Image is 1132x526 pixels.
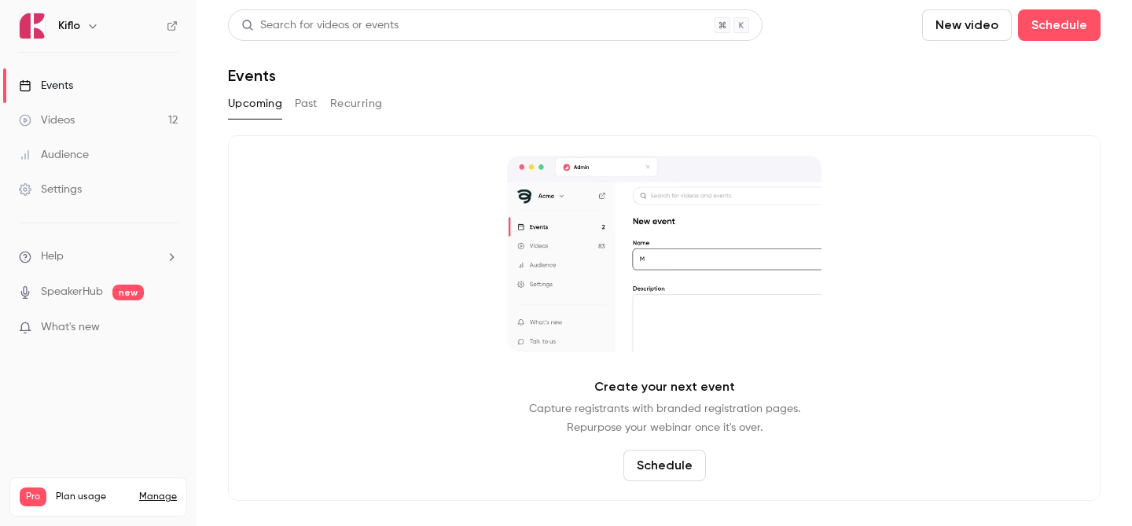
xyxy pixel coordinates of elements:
div: Events [19,78,73,94]
div: Audience [19,147,89,163]
h1: Events [228,66,276,85]
img: Kiflo [20,13,45,39]
h6: Kiflo [58,18,80,34]
button: New video [922,9,1012,41]
button: Schedule [1018,9,1101,41]
button: Schedule [623,450,706,481]
div: Videos [19,112,75,128]
span: Plan usage [56,491,130,503]
button: Upcoming [228,91,282,116]
p: Create your next event [594,377,735,396]
a: Manage [139,491,177,503]
button: Recurring [330,91,383,116]
button: Past [295,91,318,116]
span: What's new [41,319,100,336]
li: help-dropdown-opener [19,248,178,265]
span: Help [41,248,64,265]
div: Search for videos or events [241,17,399,34]
a: SpeakerHub [41,284,103,300]
p: Capture registrants with branded registration pages. Repurpose your webinar once it's over. [529,399,800,437]
div: Settings [19,182,82,197]
span: new [112,285,144,300]
span: Pro [20,487,46,506]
